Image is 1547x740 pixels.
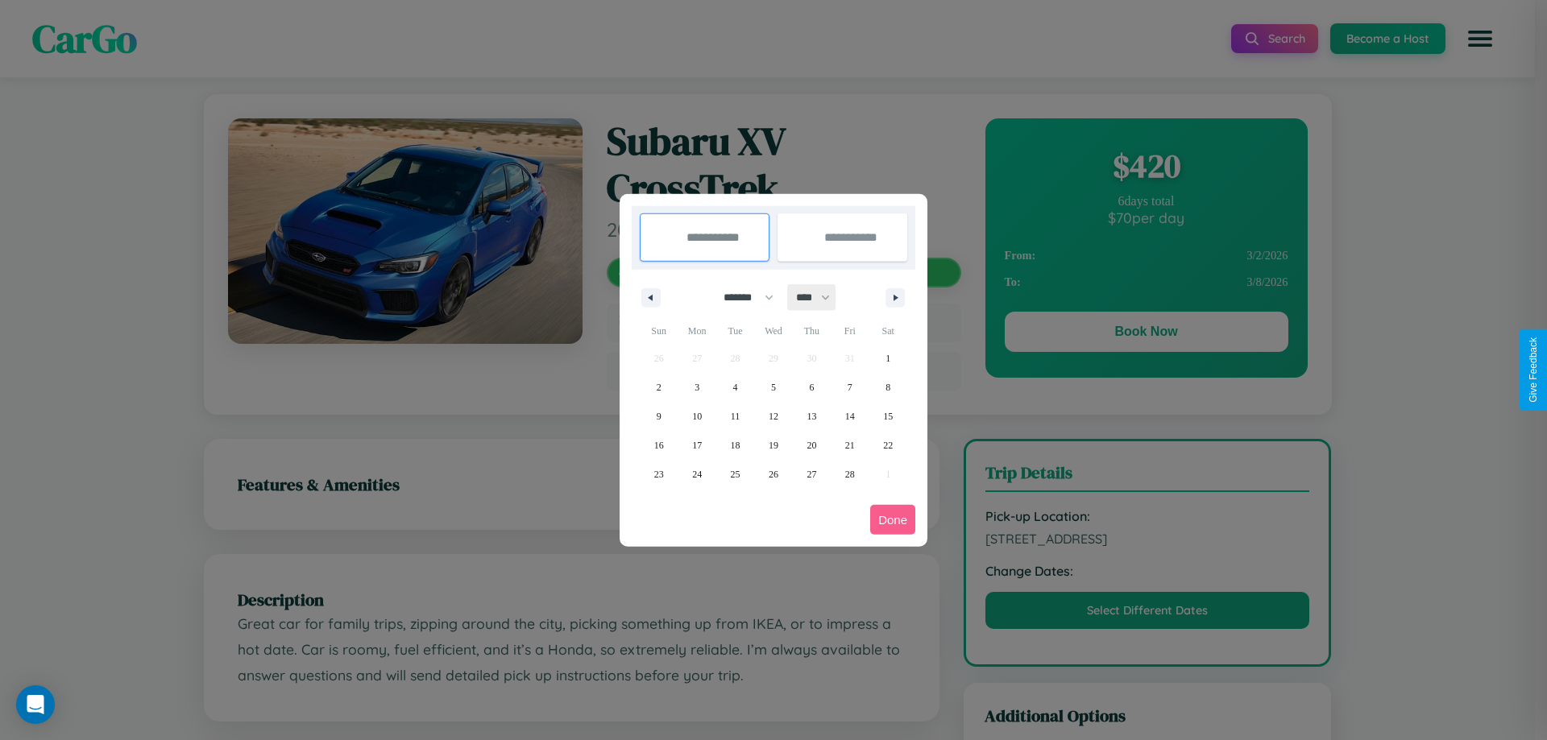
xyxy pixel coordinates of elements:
span: 15 [883,402,893,431]
button: 7 [831,373,869,402]
span: Tue [716,318,754,344]
span: 6 [809,373,814,402]
span: 28 [845,460,855,489]
button: 14 [831,402,869,431]
button: 6 [793,373,831,402]
button: 4 [716,373,754,402]
button: 10 [678,402,715,431]
div: Open Intercom Messenger [16,685,55,724]
button: 21 [831,431,869,460]
span: 4 [733,373,738,402]
span: 2 [657,373,662,402]
span: 11 [731,402,740,431]
button: 13 [793,402,831,431]
span: Mon [678,318,715,344]
span: 21 [845,431,855,460]
button: 20 [793,431,831,460]
span: 9 [657,402,662,431]
span: 27 [807,460,816,489]
span: 7 [848,373,852,402]
button: 12 [754,402,792,431]
button: Done [870,505,915,535]
span: 19 [769,431,778,460]
span: 18 [731,431,740,460]
span: 26 [769,460,778,489]
span: 23 [654,460,664,489]
button: 18 [716,431,754,460]
button: 5 [754,373,792,402]
div: Give Feedback [1528,337,1539,403]
button: 26 [754,460,792,489]
button: 2 [640,373,678,402]
span: 17 [692,431,702,460]
span: 24 [692,460,702,489]
button: 19 [754,431,792,460]
span: 25 [731,460,740,489]
span: Sun [640,318,678,344]
span: 14 [845,402,855,431]
span: 20 [807,431,816,460]
span: Fri [831,318,869,344]
button: 27 [793,460,831,489]
button: 15 [869,402,907,431]
button: 24 [678,460,715,489]
button: 25 [716,460,754,489]
button: 1 [869,344,907,373]
span: 3 [695,373,699,402]
span: 5 [771,373,776,402]
span: 22 [883,431,893,460]
button: 22 [869,431,907,460]
button: 11 [716,402,754,431]
button: 3 [678,373,715,402]
button: 17 [678,431,715,460]
button: 23 [640,460,678,489]
span: Sat [869,318,907,344]
span: 16 [654,431,664,460]
span: Thu [793,318,831,344]
span: 13 [807,402,816,431]
button: 28 [831,460,869,489]
button: 9 [640,402,678,431]
span: 8 [885,373,890,402]
span: 1 [885,344,890,373]
span: 12 [769,402,778,431]
button: 8 [869,373,907,402]
button: 16 [640,431,678,460]
span: 10 [692,402,702,431]
span: Wed [754,318,792,344]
